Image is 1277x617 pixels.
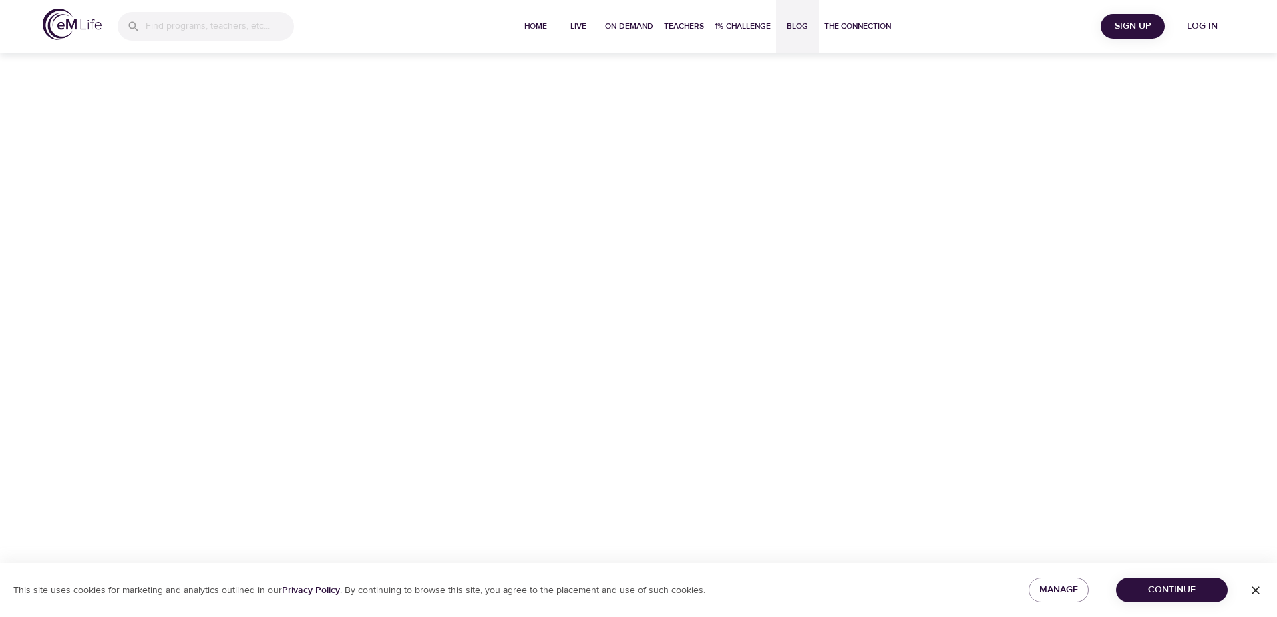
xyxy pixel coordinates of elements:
span: Home [520,19,552,33]
span: On-Demand [605,19,653,33]
button: Sign Up [1101,14,1165,39]
span: Log in [1175,18,1229,35]
span: Continue [1127,582,1217,598]
span: Manage [1039,582,1078,598]
a: Privacy Policy [282,584,340,596]
button: Log in [1170,14,1234,39]
span: The Connection [824,19,891,33]
button: Continue [1116,578,1228,602]
span: Blog [781,19,813,33]
span: Live [562,19,594,33]
button: Manage [1029,578,1089,602]
span: Sign Up [1106,18,1159,35]
span: 1% Challenge [715,19,771,33]
span: Teachers [664,19,704,33]
img: logo [43,9,102,40]
input: Find programs, teachers, etc... [146,12,294,41]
